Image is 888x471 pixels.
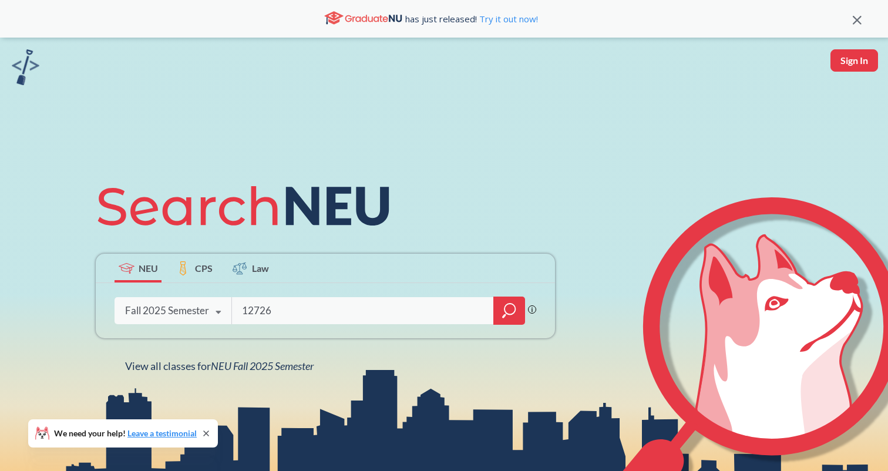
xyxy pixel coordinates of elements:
span: has just released! [405,12,538,25]
span: NEU [139,261,158,275]
span: CPS [195,261,213,275]
span: Law [252,261,269,275]
a: sandbox logo [12,49,39,89]
a: Leave a testimonial [127,428,197,438]
div: magnifying glass [493,297,525,325]
input: Class, professor, course number, "phrase" [241,298,485,323]
span: View all classes for [125,359,314,372]
img: sandbox logo [12,49,39,85]
div: Fall 2025 Semester [125,304,209,317]
svg: magnifying glass [502,302,516,319]
span: We need your help! [54,429,197,438]
span: NEU Fall 2025 Semester [211,359,314,372]
button: Sign In [830,49,878,72]
a: Try it out now! [477,13,538,25]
